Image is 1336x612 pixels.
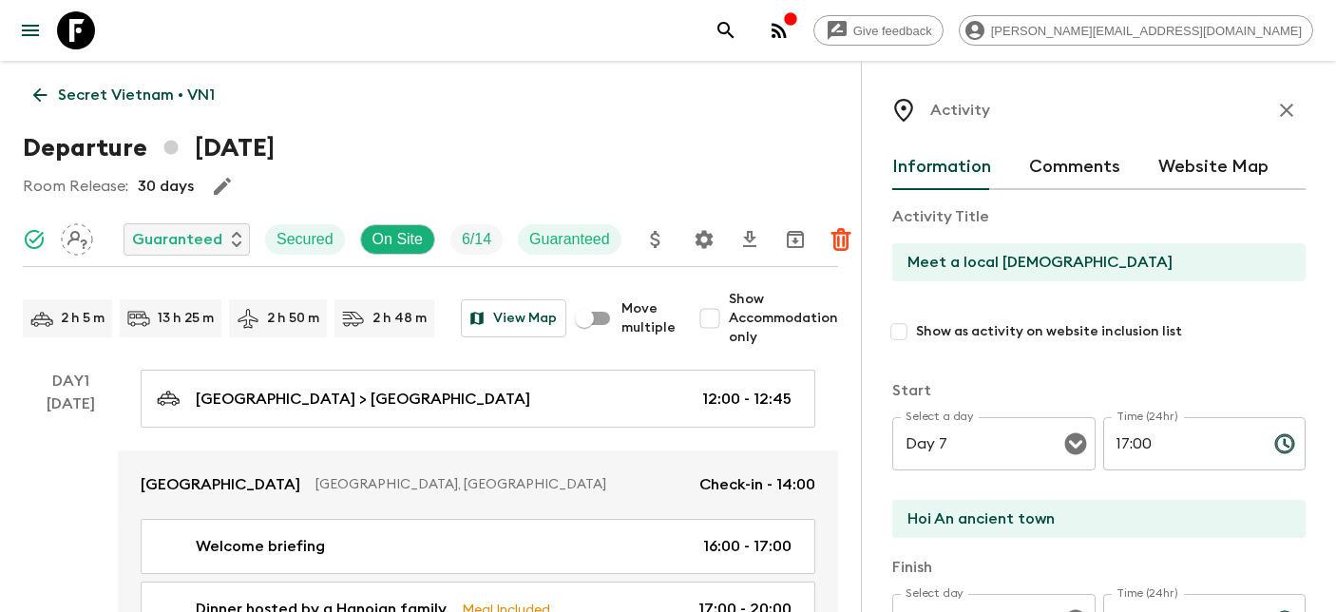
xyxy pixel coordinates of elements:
[1158,144,1269,190] button: Website Map
[1117,409,1178,425] label: Time (24hr)
[23,175,128,198] p: Room Release:
[729,290,838,347] span: Show Accommodation only
[267,309,319,328] p: 2 h 50 m
[1103,417,1259,470] input: hh:mm
[702,388,792,411] p: 12:00 - 12:45
[707,11,745,49] button: search adventures
[906,409,973,425] label: Select a day
[699,473,815,496] p: Check-in - 14:00
[315,475,684,494] p: [GEOGRAPHIC_DATA], [GEOGRAPHIC_DATA]
[621,299,676,337] span: Move multiple
[1266,425,1304,463] button: Choose time, selected time is 5:00 PM
[892,556,1306,579] p: Finish
[372,309,427,328] p: 2 h 48 m
[23,370,118,392] p: Day 1
[906,585,964,602] label: Select day
[930,99,990,122] p: Activity
[892,243,1290,281] input: E.g Hozuagawa boat tour
[23,129,275,167] h1: Departure [DATE]
[461,299,566,337] button: View Map
[1062,430,1089,457] button: Open
[1117,585,1178,602] label: Time (24hr)
[11,11,49,49] button: menu
[132,228,222,251] p: Guaranteed
[892,379,1306,402] p: Start
[23,228,46,251] svg: Synced Successfully
[196,388,530,411] p: [GEOGRAPHIC_DATA] > [GEOGRAPHIC_DATA]
[118,450,838,519] a: [GEOGRAPHIC_DATA][GEOGRAPHIC_DATA], [GEOGRAPHIC_DATA]Check-in - 14:00
[158,309,214,328] p: 13 h 25 m
[892,205,1306,228] p: Activity Title
[731,220,769,258] button: Download CSV
[776,220,814,258] button: Archive (Completed, Cancelled or Unsynced Departures only)
[685,220,723,258] button: Settings
[265,224,345,255] div: Secured
[892,500,1290,538] input: Start Location
[916,322,1182,341] span: Show as activity on website inclusion list
[450,224,503,255] div: Trip Fill
[141,519,815,574] a: Welcome briefing16:00 - 17:00
[61,309,105,328] p: 2 h 5 m
[141,473,300,496] p: [GEOGRAPHIC_DATA]
[277,228,334,251] p: Secured
[637,220,675,258] button: Update Price, Early Bird Discount and Costs
[822,220,860,258] button: Delete
[813,15,944,46] a: Give feedback
[981,24,1312,38] span: [PERSON_NAME][EMAIL_ADDRESS][DOMAIN_NAME]
[703,535,792,558] p: 16:00 - 17:00
[959,15,1313,46] div: [PERSON_NAME][EMAIL_ADDRESS][DOMAIN_NAME]
[23,76,225,114] a: Secret Vietnam • VN1
[141,370,815,428] a: [GEOGRAPHIC_DATA] > [GEOGRAPHIC_DATA]12:00 - 12:45
[372,228,423,251] p: On Site
[61,229,93,244] span: Assign pack leader
[138,175,194,198] p: 30 days
[58,84,215,106] p: Secret Vietnam • VN1
[462,228,491,251] p: 6 / 14
[529,228,610,251] p: Guaranteed
[360,224,435,255] div: On Site
[1029,144,1120,190] button: Comments
[196,535,325,558] p: Welcome briefing
[892,144,991,190] button: Information
[843,24,943,38] span: Give feedback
